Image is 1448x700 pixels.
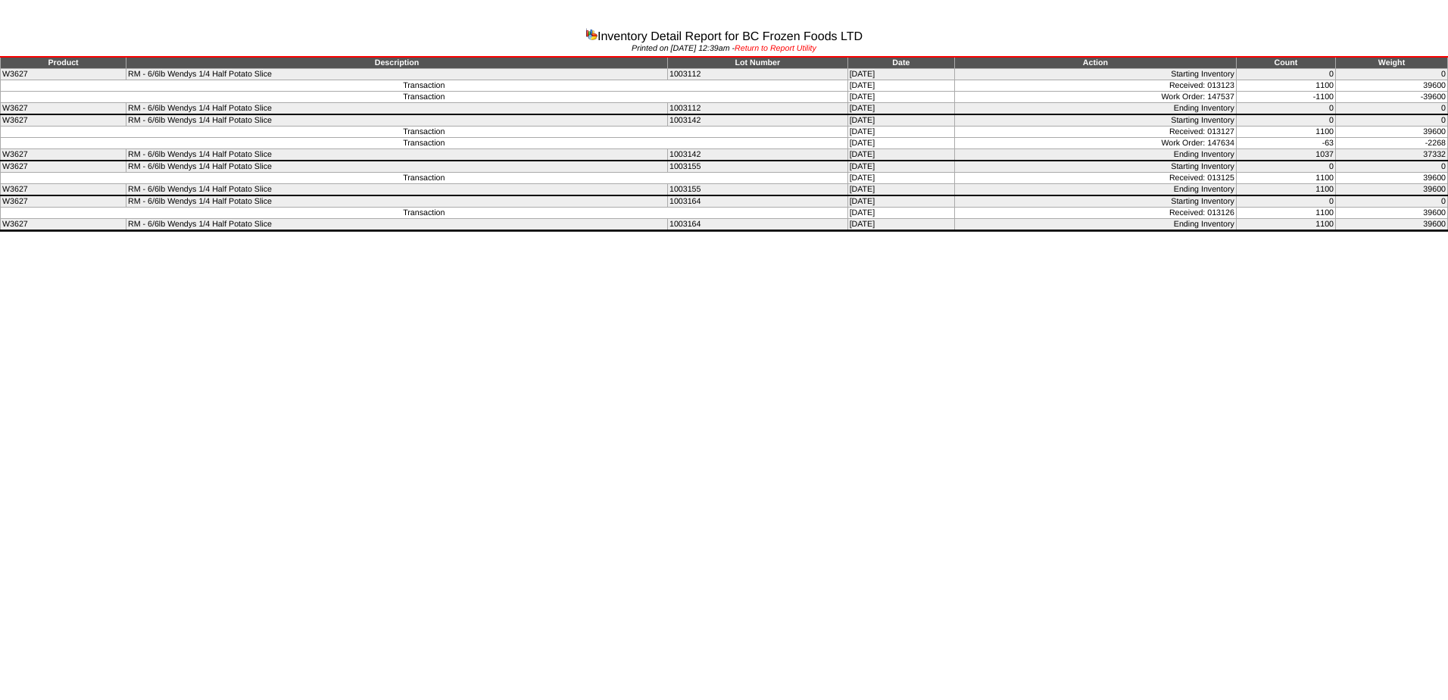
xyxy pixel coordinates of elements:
[847,184,954,196] td: [DATE]
[1236,195,1335,208] td: 0
[955,161,1237,173] td: Starting Inventory
[955,103,1237,115] td: Ending Inventory
[1336,127,1448,138] td: 39600
[1336,103,1448,115] td: 0
[955,57,1237,69] td: Action
[847,149,954,161] td: [DATE]
[1,195,126,208] td: W3627
[955,138,1237,149] td: Work Order: 147634
[1236,138,1335,149] td: -63
[847,103,954,115] td: [DATE]
[1236,161,1335,173] td: 0
[667,103,847,115] td: 1003112
[1236,173,1335,184] td: 1100
[847,127,954,138] td: [DATE]
[1236,103,1335,115] td: 0
[1236,184,1335,196] td: 1100
[1236,149,1335,161] td: 1037
[126,195,668,208] td: RM - 6/6lb Wendys 1/4 Half Potato Slice
[1336,195,1448,208] td: 0
[847,69,954,80] td: [DATE]
[126,161,668,173] td: RM - 6/6lb Wendys 1/4 Half Potato Slice
[847,161,954,173] td: [DATE]
[847,195,954,208] td: [DATE]
[1336,149,1448,161] td: 37332
[1336,208,1448,219] td: 39600
[667,149,847,161] td: 1003142
[847,114,954,127] td: [DATE]
[847,138,954,149] td: [DATE]
[667,195,847,208] td: 1003164
[1336,184,1448,196] td: 39600
[667,69,847,80] td: 1003112
[955,69,1237,80] td: Starting Inventory
[126,103,668,115] td: RM - 6/6lb Wendys 1/4 Half Potato Slice
[1,184,126,196] td: W3627
[847,219,954,231] td: [DATE]
[955,127,1237,138] td: Received: 013127
[126,219,668,231] td: RM - 6/6lb Wendys 1/4 Half Potato Slice
[1236,69,1335,80] td: 0
[1236,57,1335,69] td: Count
[1,138,848,149] td: Transaction
[126,69,668,80] td: RM - 6/6lb Wendys 1/4 Half Potato Slice
[847,173,954,184] td: [DATE]
[667,57,847,69] td: Lot Number
[955,173,1237,184] td: Received: 013125
[1236,114,1335,127] td: 0
[126,149,668,161] td: RM - 6/6lb Wendys 1/4 Half Potato Slice
[955,219,1237,231] td: Ending Inventory
[1,149,126,161] td: W3627
[955,149,1237,161] td: Ending Inventory
[955,184,1237,196] td: Ending Inventory
[1,208,848,219] td: Transaction
[955,114,1237,127] td: Starting Inventory
[667,114,847,127] td: 1003142
[1,80,848,92] td: Transaction
[955,208,1237,219] td: Received: 013126
[1336,161,1448,173] td: 0
[667,161,847,173] td: 1003155
[1,57,126,69] td: Product
[847,92,954,103] td: [DATE]
[1336,69,1448,80] td: 0
[667,219,847,231] td: 1003164
[847,80,954,92] td: [DATE]
[1,161,126,173] td: W3627
[1336,219,1448,231] td: 39600
[847,208,954,219] td: [DATE]
[1,92,848,103] td: Transaction
[1336,173,1448,184] td: 39600
[735,44,816,53] a: Return to Report Utility
[1236,127,1335,138] td: 1100
[1,127,848,138] td: Transaction
[1,114,126,127] td: W3627
[1,103,126,115] td: W3627
[1236,219,1335,231] td: 1100
[1336,57,1448,69] td: Weight
[1,69,126,80] td: W3627
[1236,208,1335,219] td: 1100
[1236,80,1335,92] td: 1100
[1,219,126,231] td: W3627
[1,173,848,184] td: Transaction
[126,57,668,69] td: Description
[667,184,847,196] td: 1003155
[1336,80,1448,92] td: 39600
[585,28,598,40] img: graph.gif
[1336,92,1448,103] td: -39600
[1336,138,1448,149] td: -2268
[126,114,668,127] td: RM - 6/6lb Wendys 1/4 Half Potato Slice
[955,80,1237,92] td: Received: 013123
[1336,114,1448,127] td: 0
[1236,92,1335,103] td: -1100
[126,184,668,196] td: RM - 6/6lb Wendys 1/4 Half Potato Slice
[955,195,1237,208] td: Starting Inventory
[955,92,1237,103] td: Work Order: 147537
[847,57,954,69] td: Date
